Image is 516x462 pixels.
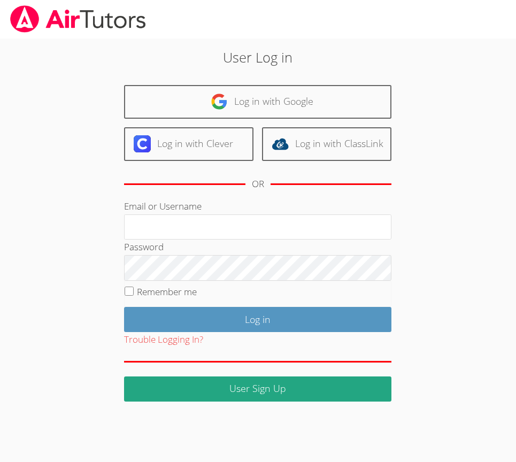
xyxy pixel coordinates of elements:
[134,135,151,152] img: clever-logo-6eab21bc6e7a338710f1a6ff85c0baf02591cd810cc4098c63d3a4b26e2feb20.svg
[252,176,264,192] div: OR
[124,200,202,212] label: Email or Username
[211,93,228,110] img: google-logo-50288ca7cdecda66e5e0955fdab243c47b7ad437acaf1139b6f446037453330a.svg
[124,241,164,253] label: Password
[124,307,391,332] input: Log in
[124,376,391,402] a: User Sign Up
[9,5,147,33] img: airtutors_banner-c4298cdbf04f3fff15de1276eac7730deb9818008684d7c2e4769d2f7ddbe033.png
[272,135,289,152] img: classlink-logo-d6bb404cc1216ec64c9a2012d9dc4662098be43eaf13dc465df04b49fa7ab582.svg
[72,47,444,67] h2: User Log in
[124,332,203,348] button: Trouble Logging In?
[124,127,253,161] a: Log in with Clever
[262,127,391,161] a: Log in with ClassLink
[124,85,391,119] a: Log in with Google
[137,286,197,298] label: Remember me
